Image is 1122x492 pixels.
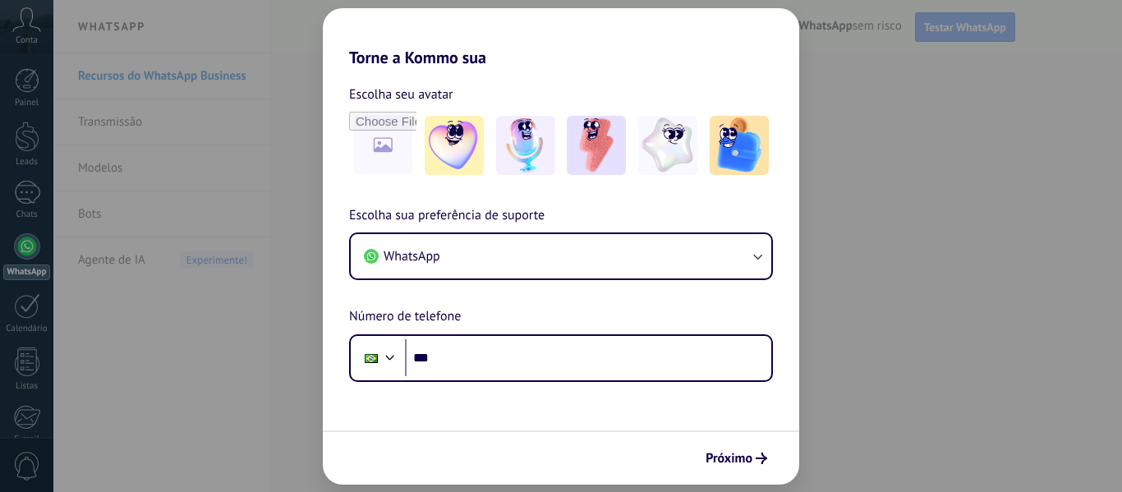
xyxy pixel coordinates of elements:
[425,116,484,175] img: -1.jpeg
[356,341,387,375] div: Brazil: + 55
[638,116,697,175] img: -4.jpeg
[384,248,440,264] span: WhatsApp
[323,8,799,67] h2: Torne a Kommo sua
[496,116,555,175] img: -2.jpeg
[698,444,775,472] button: Próximo
[349,205,545,227] span: Escolha sua preferência de suporte
[567,116,626,175] img: -3.jpeg
[349,84,453,105] span: Escolha seu avatar
[351,234,771,278] button: WhatsApp
[706,453,752,464] span: Próximo
[710,116,769,175] img: -5.jpeg
[349,306,461,328] span: Número de telefone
